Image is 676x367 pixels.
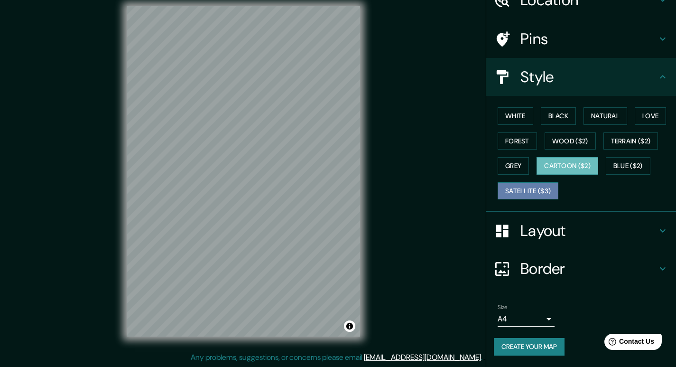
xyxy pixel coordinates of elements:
[583,107,627,125] button: Natural
[537,157,598,175] button: Cartoon ($2)
[127,6,360,337] canvas: Map
[484,352,486,363] div: .
[635,107,666,125] button: Love
[494,338,565,356] button: Create your map
[486,58,676,96] div: Style
[498,107,533,125] button: White
[486,212,676,250] div: Layout
[498,303,508,311] label: Size
[482,352,484,363] div: .
[606,157,650,175] button: Blue ($2)
[545,132,596,150] button: Wood ($2)
[498,311,555,327] div: A4
[603,132,658,150] button: Terrain ($2)
[498,157,529,175] button: Grey
[486,20,676,58] div: Pins
[520,259,657,278] h4: Border
[520,221,657,240] h4: Layout
[364,352,481,362] a: [EMAIL_ADDRESS][DOMAIN_NAME]
[541,107,576,125] button: Black
[486,250,676,288] div: Border
[498,132,537,150] button: Forest
[592,330,666,357] iframe: Help widget launcher
[344,320,355,332] button: Toggle attribution
[498,182,558,200] button: Satellite ($3)
[520,29,657,48] h4: Pins
[520,67,657,86] h4: Style
[191,352,482,363] p: Any problems, suggestions, or concerns please email .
